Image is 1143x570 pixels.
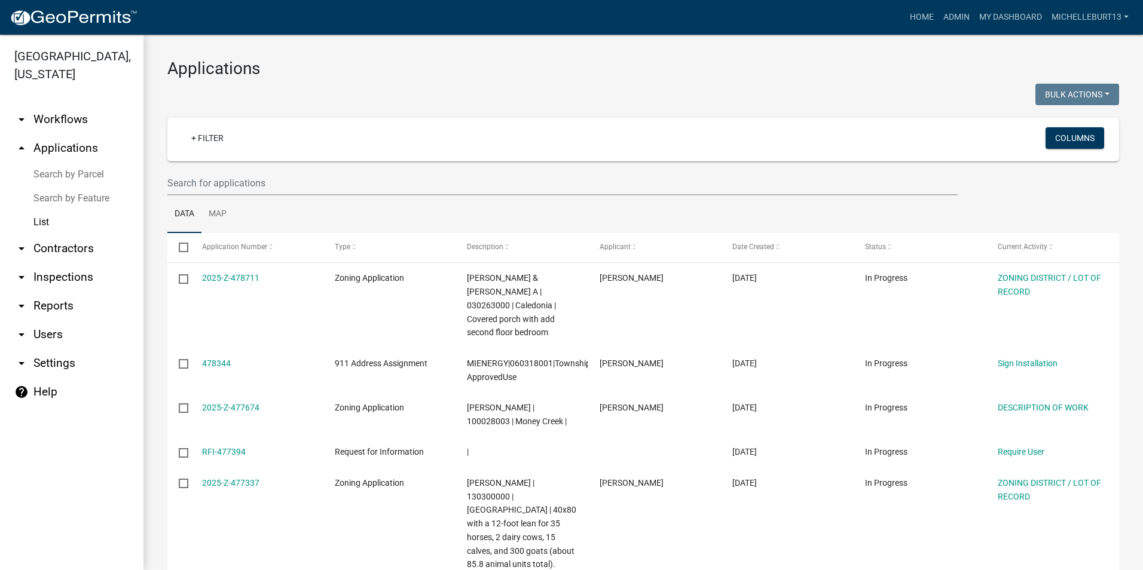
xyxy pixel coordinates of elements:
[467,478,576,569] span: Miller, Leon | 130300000 | Spring Grove | 40x80 with a 12-foot lean for 35 horses, 2 dairy cows, ...
[335,403,404,412] span: Zoning Application
[14,141,29,155] i: arrow_drop_up
[467,243,503,251] span: Description
[467,403,567,426] span: VOEGEL,KEITH W | 100028003 | Money Creek |
[456,233,588,262] datatable-header-cell: Description
[335,243,350,251] span: Type
[998,243,1047,251] span: Current Activity
[202,447,246,456] a: RFI-477394
[335,273,404,283] span: Zoning Application
[600,273,664,283] span: matt morey
[732,403,757,412] span: 09/12/2025
[202,403,259,412] a: 2025-Z-477674
[202,243,267,251] span: Application Number
[732,243,774,251] span: Date Created
[865,403,907,412] span: In Progress
[335,447,424,456] span: Request for Information
[588,233,721,262] datatable-header-cell: Applicant
[998,447,1044,456] a: Require User
[998,358,1058,368] a: Sign Installation
[167,171,958,195] input: Search for applications
[998,403,1089,412] a: DESCRIPTION OF WORK
[600,358,664,368] span: Michelle Burt
[905,6,939,29] a: Home
[190,233,323,262] datatable-header-cell: Application Number
[1046,127,1104,149] button: Columns
[14,112,29,127] i: arrow_drop_down
[998,273,1101,296] a: ZONING DISTRICT / LOT OF RECORD
[14,299,29,313] i: arrow_drop_down
[732,358,757,368] span: 09/15/2025
[201,195,234,234] a: Map
[202,478,259,488] a: 2025-Z-477337
[14,356,29,370] i: arrow_drop_down
[865,478,907,488] span: In Progress
[335,478,404,488] span: Zoning Application
[732,447,757,456] span: 09/11/2025
[865,273,907,283] span: In Progress
[467,447,469,456] span: |
[182,127,233,149] a: + Filter
[998,478,1101,501] a: ZONING DISTRICT / LOT OF RECORD
[1047,6,1133,29] a: michelleburt13
[167,233,190,262] datatable-header-cell: Select
[939,6,974,29] a: Admin
[14,385,29,399] i: help
[467,358,600,382] span: MIENERGY|060318001|TownshipOf ApprovedUse
[854,233,986,262] datatable-header-cell: Status
[467,273,556,337] span: MOREY,MATTHEW J & ELIZABETH A | 030263000 | Caledonia | Covered porch with add second floor bedroom
[202,358,231,368] a: 478344
[14,270,29,284] i: arrow_drop_down
[865,358,907,368] span: In Progress
[732,478,757,488] span: 09/11/2025
[974,6,1047,29] a: My Dashboard
[323,233,456,262] datatable-header-cell: Type
[1035,84,1119,105] button: Bulk Actions
[335,358,427,368] span: 911 Address Assignment
[167,59,1119,79] h3: Applications
[865,243,886,251] span: Status
[986,233,1119,262] datatable-header-cell: Current Activity
[14,241,29,256] i: arrow_drop_down
[732,273,757,283] span: 09/15/2025
[14,327,29,342] i: arrow_drop_down
[600,403,664,412] span: Keith
[167,195,201,234] a: Data
[865,447,907,456] span: In Progress
[600,243,631,251] span: Applicant
[600,478,664,488] span: Michelle Burt
[721,233,854,262] datatable-header-cell: Date Created
[202,273,259,283] a: 2025-Z-478711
